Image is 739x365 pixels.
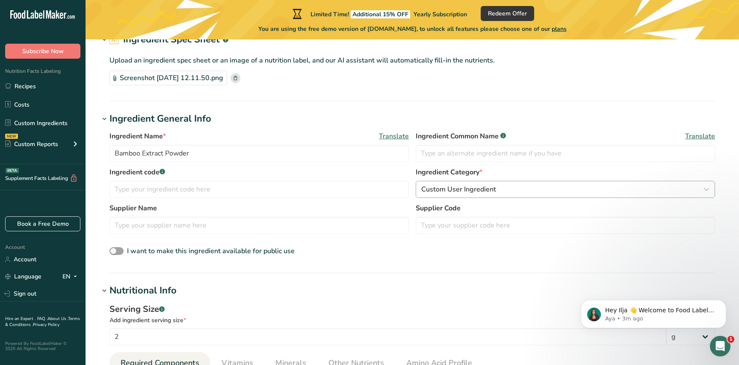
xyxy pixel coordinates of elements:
[33,322,59,328] a: Privacy Policy
[5,44,80,59] button: Subscribe Now
[109,316,715,325] div: Add ingredient serving size
[414,10,467,18] span: Yearly Subscription
[109,328,666,345] input: Type your serving size here
[416,167,715,177] label: Ingredient Category
[109,71,227,85] div: Screenshot [DATE] 12.11.50.png
[291,9,467,19] div: Limited Time!
[416,217,715,234] input: Type your supplier code here
[5,134,18,139] div: NEW
[6,168,19,173] div: BETA
[109,203,409,213] label: Supplier Name
[568,282,739,342] iframe: Intercom notifications message
[421,184,496,194] span: Custom User Ingredient
[22,47,64,56] span: Subscribe Now
[109,303,715,316] div: Serving Size
[37,316,47,322] a: FAQ .
[379,131,409,141] span: Translate
[5,341,80,351] div: Powered By FoodLabelMaker © 2025 All Rights Reserved
[5,316,80,328] a: Terms & Conditions .
[727,336,734,343] span: 1
[109,131,166,141] span: Ingredient Name
[62,272,80,282] div: EN
[481,6,534,21] button: Redeem Offer
[552,25,567,33] span: plans
[109,217,409,234] input: Type your supplier name here
[5,140,58,149] div: Custom Reports
[416,203,715,213] label: Supplier Code
[109,181,409,198] input: Type your ingredient code here
[710,336,730,356] iframe: Intercom live chat
[5,269,41,284] a: Language
[109,284,177,298] div: Nutritional Info
[258,24,567,33] span: You are using the free demo version of [DOMAIN_NAME], to unlock all features please choose one of...
[685,131,715,141] span: Translate
[109,112,211,126] div: Ingredient General Info
[416,131,506,141] span: Ingredient Common Name
[5,316,35,322] a: Hire an Expert .
[5,216,80,231] a: Book a Free Demo
[109,33,228,47] h2: Ingredient Spec Sheet
[416,145,715,162] input: Type an alternate ingredient name if you have
[416,181,715,198] button: Custom User Ingredient
[351,10,410,18] span: Additional 15% OFF
[109,55,715,66] p: Upload an ingredient spec sheet or an image of a nutrition label, and our AI assistant will autom...
[488,9,527,18] span: Redeem Offer
[109,145,409,162] input: Type your ingredient name here
[109,167,409,177] label: Ingredient code
[127,246,295,256] span: I want to make this ingredient available for public use
[47,316,68,322] a: About Us .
